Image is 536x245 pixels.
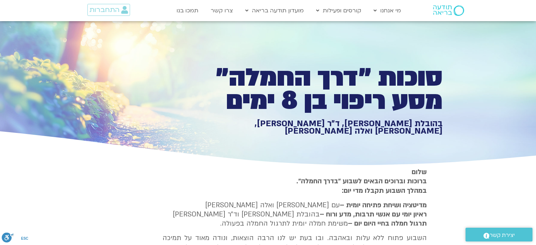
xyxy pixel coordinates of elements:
span: התחברות [90,6,119,14]
strong: שלום [412,167,427,177]
a: תמכו בנו [173,4,202,17]
img: תודעה בריאה [433,5,464,16]
b: ראיון יומי עם אנשי תרבות, מדע ורוח – [320,210,427,219]
a: מועדון תודעה בריאה [242,4,307,17]
a: צרו קשר [207,4,236,17]
a: מי אנחנו [370,4,405,17]
p: עם [PERSON_NAME] ואלה [PERSON_NAME] בהובלת [PERSON_NAME] וד״ר [PERSON_NAME] משימת חמלה יומית לתרג... [162,201,427,228]
h1: סוכות ״דרך החמלה״ מסע ריפוי בן 8 ימים [198,66,443,112]
a: קורסים ופעילות [313,4,365,17]
h1: בהובלת [PERSON_NAME], ד״ר [PERSON_NAME], [PERSON_NAME] ואלה [PERSON_NAME] [198,120,443,135]
strong: ברוכות וברוכים הבאים לשבוע ״בדרך החמלה״. במהלך השבוע תקבלו מדי יום: [296,177,427,195]
a: התחברות [87,4,130,16]
strong: מדיטציה ושיחת פתיחה יומית – [340,201,427,210]
a: יצירת קשר [466,228,532,241]
b: תרגול חמלה בחיי היום יום – [348,219,427,228]
span: יצירת קשר [489,231,515,240]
